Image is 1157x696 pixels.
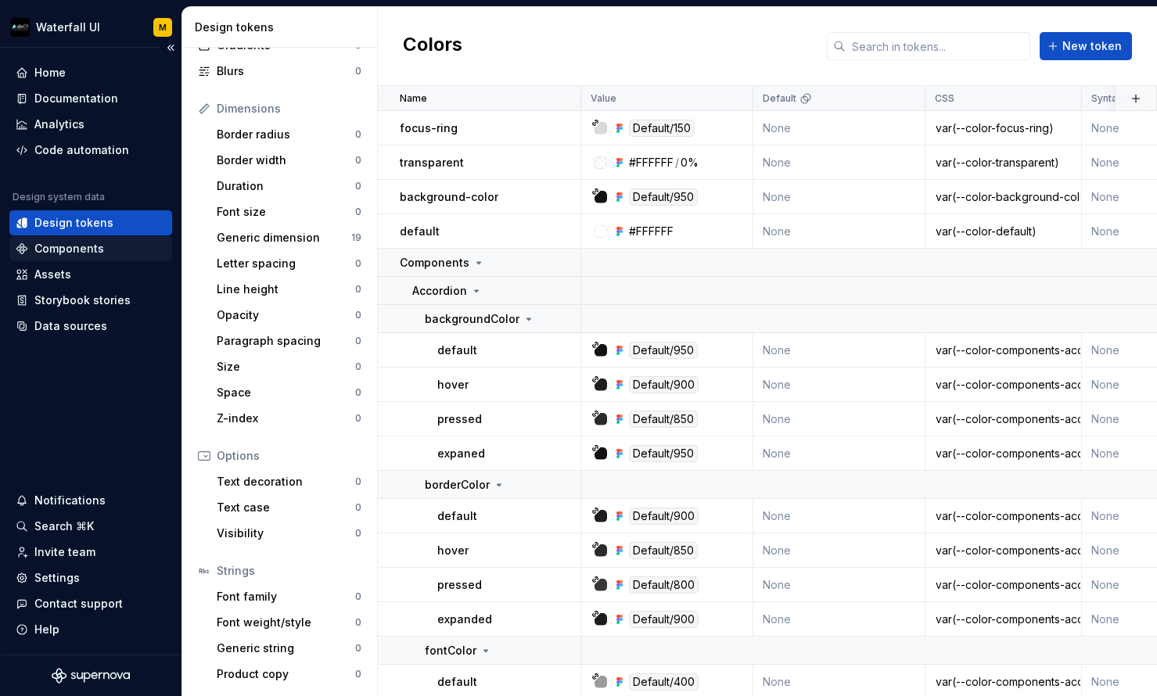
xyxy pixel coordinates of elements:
div: 0 [355,668,361,680]
button: Notifications [9,488,172,513]
a: Text case0 [210,495,368,520]
span: New token [1062,38,1122,54]
div: Assets [34,267,71,282]
a: Documentation [9,86,172,111]
p: expaned [437,446,485,461]
a: Invite team [9,540,172,565]
svg: Supernova Logo [52,668,130,683]
div: var(--color-components-accordion-font-color-default) [926,674,1080,690]
div: Text case [217,500,355,515]
td: None [753,402,925,436]
td: None [753,602,925,637]
div: var(--color-focus-ring) [926,120,1080,136]
div: Notifications [34,493,106,508]
div: Duration [217,178,355,194]
a: Space0 [210,380,368,405]
td: None [753,214,925,249]
div: Default/900 [629,508,699,525]
div: Border radius [217,127,355,142]
p: Name [400,92,427,105]
div: 0 [355,590,361,603]
p: Syntax: Web [1091,92,1147,105]
button: Waterfall UIM [3,10,178,44]
div: Waterfall UI [36,20,100,35]
a: Components [9,236,172,261]
div: 0 [355,475,361,488]
a: Letter spacing0 [210,251,368,276]
a: Opacity0 [210,303,368,328]
div: Line height [217,282,355,297]
p: default [400,224,440,239]
div: 0 [355,616,361,629]
div: 0 [355,65,361,77]
a: Visibility0 [210,521,368,546]
div: var(--color-components-accordion-border-color-default) [926,508,1080,524]
div: Generic dimension [217,230,351,246]
a: Size0 [210,354,368,379]
div: var(--color-components-accordion-border-color-hover) [926,543,1080,558]
p: borderColor [425,477,490,493]
div: Font family [217,589,355,605]
div: var(--color-background-color) [926,189,1080,205]
p: focus-ring [400,120,458,136]
div: Storybook stories [34,292,131,308]
a: Text decoration0 [210,469,368,494]
div: var(--color-components-accordion-border-color-pressed) [926,577,1080,593]
a: Font weight/style0 [210,610,368,635]
td: None [753,368,925,402]
a: Data sources [9,314,172,339]
td: None [753,145,925,180]
div: 0 [355,154,361,167]
p: Default [763,92,796,105]
div: Paragraph spacing [217,333,355,349]
div: Font size [217,204,355,220]
a: Paragraph spacing0 [210,328,368,353]
div: 0% [681,155,699,170]
div: Product copy [217,666,355,682]
div: 0 [355,642,361,655]
div: Home [34,65,66,81]
p: Value [591,92,616,105]
div: Data sources [34,318,107,334]
p: transparent [400,155,464,170]
p: backgroundColor [425,311,519,327]
td: None [753,533,925,568]
a: Duration0 [210,174,368,199]
div: Default/800 [629,576,699,594]
a: Design tokens [9,210,172,235]
div: var(--color-components-accordion-background-color-hover) [926,377,1080,393]
div: Design tokens [195,20,371,35]
div: var(--color-components-accordion-background-color-default) [926,343,1080,358]
div: Size [217,359,355,375]
div: var(--color-transparent) [926,155,1080,170]
div: var(--color-components-accordion-background-color-expaned) [926,446,1080,461]
div: Generic string [217,640,355,656]
div: 0 [355,206,361,218]
p: hover [437,543,469,558]
td: None [753,111,925,145]
button: Help [9,617,172,642]
div: Strings [217,563,361,579]
div: Blurs [217,63,355,79]
p: default [437,674,477,690]
h2: Colors [403,32,462,60]
div: var(--color-components-accordion-border-color-expanded) [926,612,1080,627]
div: var(--color-components-accordion-background-color-pressed) [926,411,1080,427]
div: Design tokens [34,215,113,231]
div: Default/850 [629,542,698,559]
div: Default/150 [629,120,695,137]
div: Search ⌘K [34,518,94,534]
td: None [753,180,925,214]
div: 19 [351,231,361,244]
div: Visibility [217,526,355,541]
div: Default/400 [629,673,699,691]
a: Product copy0 [210,662,368,687]
input: Search in tokens... [846,32,1030,60]
a: Analytics [9,112,172,137]
div: / [675,155,679,170]
div: Border width [217,152,355,168]
p: CSS [935,92,954,105]
div: 0 [355,386,361,399]
div: Default/950 [629,342,698,359]
p: default [437,508,477,524]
